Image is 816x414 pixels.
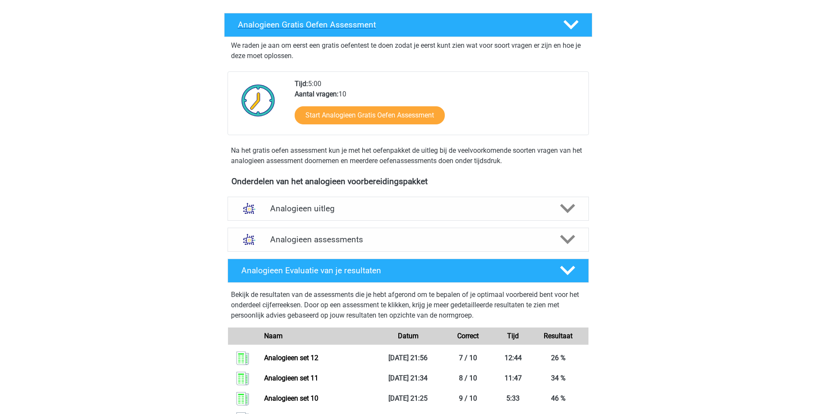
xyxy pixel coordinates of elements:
p: We raden je aan om eerst een gratis oefentest te doen zodat je eerst kunt zien wat voor soort vra... [231,40,585,61]
a: Analogieen set 10 [264,394,318,402]
a: Analogieen Gratis Oefen Assessment [221,13,596,37]
h4: Analogieen uitleg [270,204,546,213]
a: Analogieen set 12 [264,354,318,362]
div: 5:00 10 [288,79,588,135]
div: Resultaat [528,331,588,341]
div: Tijd [498,331,528,341]
h4: Analogieen Evaluatie van je resultaten [241,266,546,275]
a: Analogieen Evaluatie van je resultaten [224,259,592,283]
b: Tijd: [295,80,308,88]
h4: Analogieen Gratis Oefen Assessment [238,20,549,30]
img: analogieen assessments [238,229,260,250]
div: Correct [438,331,498,341]
a: uitleg Analogieen uitleg [224,197,592,221]
div: Datum [378,331,438,341]
b: Aantal vragen: [295,90,339,98]
a: Analogieen set 11 [264,374,318,382]
div: Naam [258,331,378,341]
h4: Onderdelen van het analogieen voorbereidingspakket [231,176,585,186]
h4: Analogieen assessments [270,235,546,244]
a: assessments Analogieen assessments [224,228,592,252]
div: Na het gratis oefen assessment kun je met het oefenpakket de uitleg bij de veelvoorkomende soorte... [228,145,589,166]
p: Bekijk de resultaten van de assessments die je hebt afgerond om te bepalen of je optimaal voorber... [231,290,585,321]
img: Klok [237,79,280,122]
img: analogieen uitleg [238,198,260,219]
a: Start Analogieen Gratis Oefen Assessment [295,106,445,124]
